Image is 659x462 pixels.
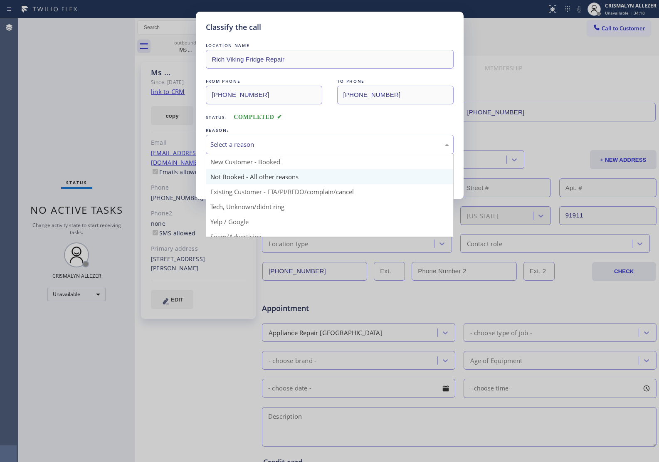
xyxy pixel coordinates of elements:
[206,214,453,229] div: Yelp / Google
[206,114,227,120] span: Status:
[337,77,454,86] div: TO PHONE
[337,86,454,104] input: To phone
[206,41,454,50] div: LOCATION NAME
[206,154,453,169] div: New Customer - Booked
[206,126,454,135] div: REASON:
[206,229,453,244] div: Spam/Advertising
[234,114,282,120] span: COMPLETED
[210,140,449,149] div: Select a reason
[206,22,261,33] h5: Classify the call
[206,169,453,184] div: Not Booked - All other reasons
[206,86,322,104] input: From phone
[206,199,453,214] div: Tech, Unknown/didnt ring
[206,77,322,86] div: FROM PHONE
[206,184,453,199] div: Existing Customer - ETA/PI/REDO/complain/cancel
